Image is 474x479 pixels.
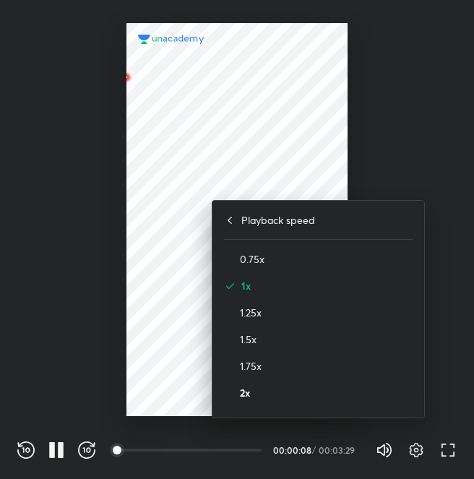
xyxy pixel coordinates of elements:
h4: 1.75x [240,358,413,374]
h4: Playback speed [241,212,315,228]
h4: 1x [241,278,413,293]
h4: 0.75x [240,251,413,267]
h4: 1.5x [240,332,413,347]
h4: 2x [240,385,413,400]
h4: 1.25x [240,305,413,320]
img: activeRate.6640ab9b.svg [224,280,236,292]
